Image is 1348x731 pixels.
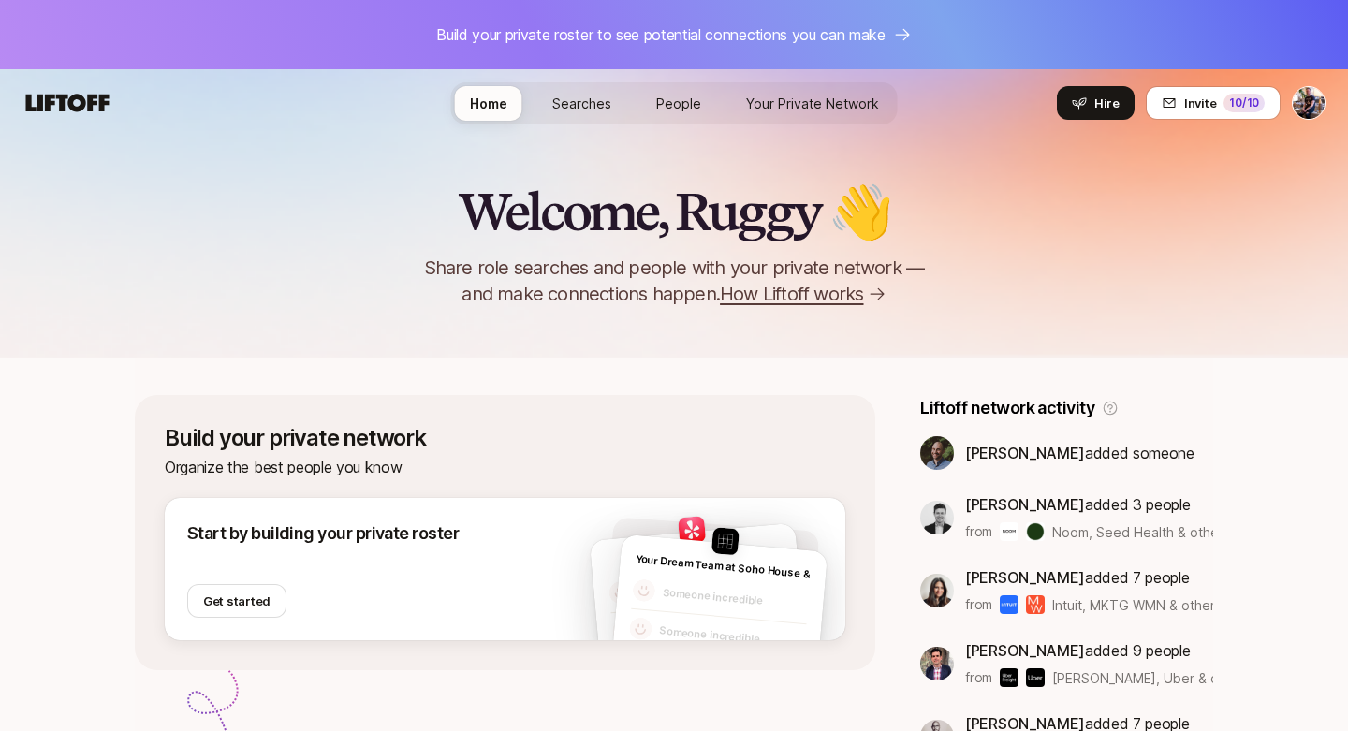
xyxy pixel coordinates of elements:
img: Ruggy Joesten [1293,87,1325,119]
img: default-avatar.svg [629,617,653,641]
p: Start by building your private roster [187,520,459,547]
p: added 3 people [965,492,1213,517]
p: added 7 people [965,565,1213,590]
a: How Liftoff works [720,281,886,307]
img: b7e7dfdb_640f_40ce_a777_ab7aa6a99bd3.jpg [920,647,954,680]
span: Intuit, MKTG WMN & others [1052,597,1222,613]
p: from [965,593,992,616]
p: Liftoff network activity [920,395,1094,421]
a: Home [455,86,522,121]
span: Your Dream Team at Soho House & [636,552,812,580]
span: [PERSON_NAME], Uber & others [1052,670,1251,686]
div: 10 /10 [1223,94,1265,112]
img: 01a14761_ebfe_49ac_9796_c10b064a8e52.jpg [678,516,706,544]
img: default-avatar.svg [632,578,656,603]
img: default-avatar.svg [608,580,633,605]
p: Share role searches and people with your private network — and make connections happen. [393,255,955,307]
span: Hire [1094,94,1120,112]
img: MKTG WMN [1026,595,1045,614]
h2: Welcome, Ruggy 👋 [458,183,890,240]
p: Build your private roster to see potential connections you can make [436,22,886,47]
p: added someone [965,441,1194,465]
span: Searches [552,95,611,111]
span: Invite [1184,94,1216,112]
p: from [965,666,992,689]
img: Intuit [1000,595,1018,614]
button: Hire [1057,86,1135,120]
button: Get started [187,584,286,618]
span: [PERSON_NAME] [965,444,1085,462]
span: Home [470,95,507,111]
span: [PERSON_NAME] [965,641,1085,660]
img: 5e0cb0ef_de62_4ba8_b9ac_ea829428bb72.jpg [920,436,954,470]
img: Uber [1026,668,1045,687]
a: Your Private Network [731,86,894,121]
img: ACg8ocIYa1KHT9GZL3gvOaPrXKgjWz2Af_VizW-7-CMbOsFlgF0a=s160-c [920,574,954,607]
img: d6d4aa0c_94b3_4d7b_8303_455f5eff2d59.jpg [711,527,740,555]
p: Build your private network [165,425,845,451]
img: Seed Health [1026,522,1045,541]
p: Someone incredible [659,622,806,652]
span: [PERSON_NAME] [965,495,1085,514]
img: Noom [1000,522,1018,541]
p: Someone incredible [662,584,809,614]
span: People [656,95,701,111]
img: 677a542c_1e47_4e0d_9811_eaf7aefee5ec.jpg [920,501,954,534]
span: Noom, Seed Health & others [1052,524,1230,540]
p: added 9 people [965,638,1213,663]
img: default-avatar.svg [611,619,636,643]
span: [PERSON_NAME] [965,568,1085,587]
a: Searches [537,86,626,121]
p: Organize the best people you know [165,455,845,479]
span: Your Private Network [746,95,879,111]
button: Ruggy Joesten [1292,86,1326,120]
button: Invite10/10 [1146,86,1281,120]
img: Uber Freight [1000,668,1018,687]
a: People [641,86,716,121]
span: How Liftoff works [720,281,863,307]
p: from [965,520,992,543]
